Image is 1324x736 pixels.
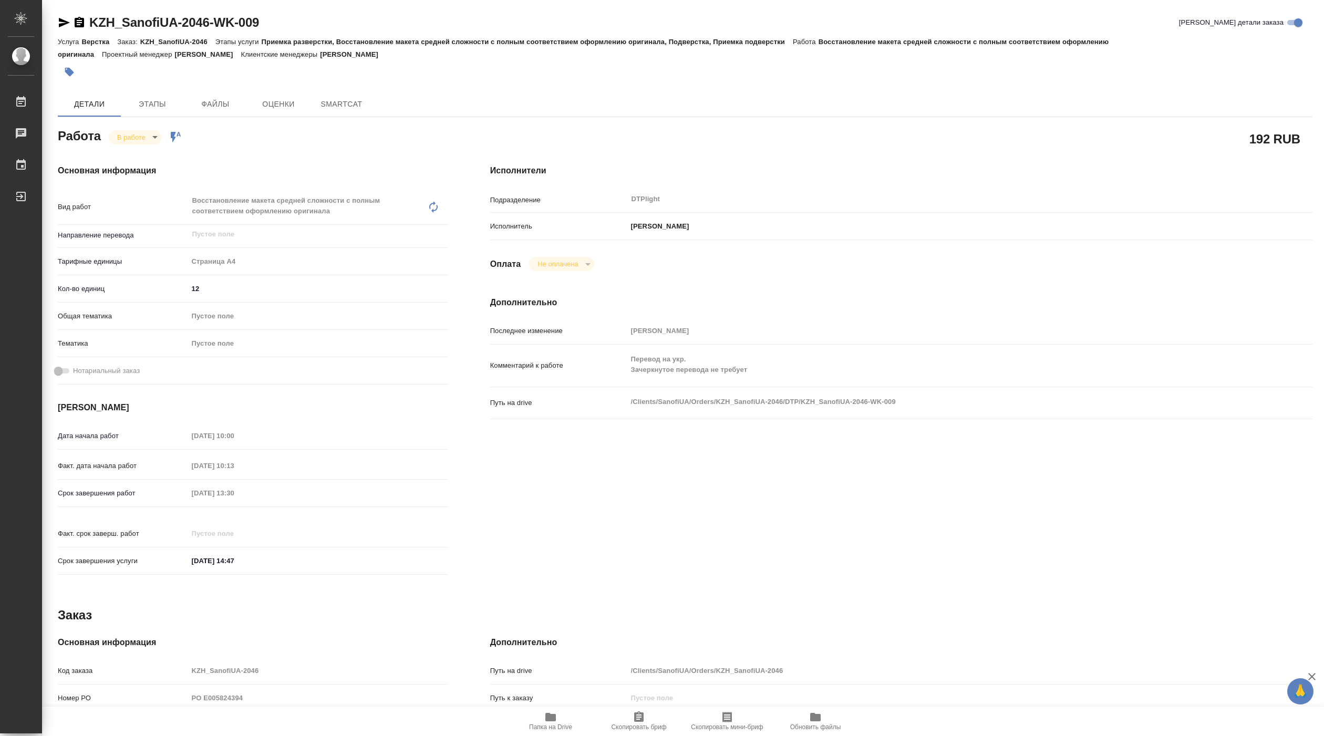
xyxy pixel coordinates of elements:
[691,723,763,731] span: Скопировать мини-бриф
[241,50,320,58] p: Клиентские менеджеры
[262,38,793,46] p: Приемка разверстки, Восстановление макета средней сложности с полным соответствием оформлению ори...
[490,164,1312,177] h4: Исполнители
[627,221,689,232] p: [PERSON_NAME]
[58,230,188,241] p: Направление перевода
[73,366,140,376] span: Нотариальный заказ
[793,38,819,46] p: Работа
[127,98,178,111] span: Этапы
[58,60,81,84] button: Добавить тэг
[188,458,280,473] input: Пустое поле
[771,707,860,736] button: Обновить файлы
[1179,17,1284,28] span: [PERSON_NAME] детали заказа
[1287,678,1313,704] button: 🙏
[58,556,188,566] p: Срок завершения услуги
[490,636,1312,649] h4: Дополнительно
[490,693,627,703] p: Путь к заказу
[58,636,448,649] h4: Основная информация
[175,50,241,58] p: [PERSON_NAME]
[58,666,188,676] p: Код заказа
[316,98,367,111] span: SmartCat
[529,257,594,271] div: В работе
[114,133,149,142] button: В работе
[1249,130,1300,148] h2: 192 RUB
[188,428,280,443] input: Пустое поле
[58,256,188,267] p: Тарифные единицы
[215,38,262,46] p: Этапы услуги
[627,323,1244,338] input: Пустое поле
[188,281,448,296] input: ✎ Введи что-нибудь
[490,221,627,232] p: Исполнитель
[490,258,521,271] h4: Оплата
[611,723,666,731] span: Скопировать бриф
[188,526,280,541] input: Пустое поле
[627,393,1244,411] textarea: /Clients/SanofiUA/Orders/KZH_SanofiUA-2046/DTP/KZH_SanofiUA-2046-WK-009
[58,338,188,349] p: Тематика
[89,15,259,29] a: KZH_SanofiUA-2046-WK-009
[253,98,304,111] span: Оценки
[627,690,1244,706] input: Пустое поле
[627,350,1244,379] textarea: Перевод на укр. Зачеркнутое перевода не требует
[490,360,627,371] p: Комментарий к работе
[140,38,215,46] p: KZH_SanofiUA-2046
[58,401,448,414] h4: [PERSON_NAME]
[58,607,92,624] h2: Заказ
[188,485,280,501] input: Пустое поле
[627,663,1244,678] input: Пустое поле
[320,50,386,58] p: [PERSON_NAME]
[790,723,841,731] span: Обновить файлы
[81,38,117,46] p: Верстка
[1291,680,1309,702] span: 🙏
[58,528,188,539] p: Факт. срок заверш. работ
[188,690,448,706] input: Пустое поле
[58,16,70,29] button: Скопировать ссылку для ЯМессенджера
[534,260,581,268] button: Не оплачена
[683,707,771,736] button: Скопировать мини-бриф
[192,311,436,322] div: Пустое поле
[188,553,280,568] input: ✎ Введи что-нибудь
[58,488,188,499] p: Срок завершения работ
[58,202,188,212] p: Вид работ
[188,663,448,678] input: Пустое поле
[58,461,188,471] p: Факт. дата начала работ
[58,126,101,144] h2: Работа
[595,707,683,736] button: Скопировать бриф
[58,164,448,177] h4: Основная информация
[58,311,188,322] p: Общая тематика
[58,38,81,46] p: Услуга
[102,50,174,58] p: Проектный менеджер
[109,130,161,144] div: В работе
[490,666,627,676] p: Путь на drive
[490,398,627,408] p: Путь на drive
[490,326,627,336] p: Последнее изменение
[191,228,423,241] input: Пустое поле
[188,307,448,325] div: Пустое поле
[192,338,436,349] div: Пустое поле
[188,253,448,271] div: Страница А4
[58,431,188,441] p: Дата начала работ
[58,284,188,294] p: Кол-во единиц
[529,723,572,731] span: Папка на Drive
[117,38,140,46] p: Заказ:
[490,296,1312,309] h4: Дополнительно
[58,693,188,703] p: Номер РО
[64,98,115,111] span: Детали
[506,707,595,736] button: Папка на Drive
[73,16,86,29] button: Скопировать ссылку
[490,195,627,205] p: Подразделение
[188,335,448,353] div: Пустое поле
[190,98,241,111] span: Файлы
